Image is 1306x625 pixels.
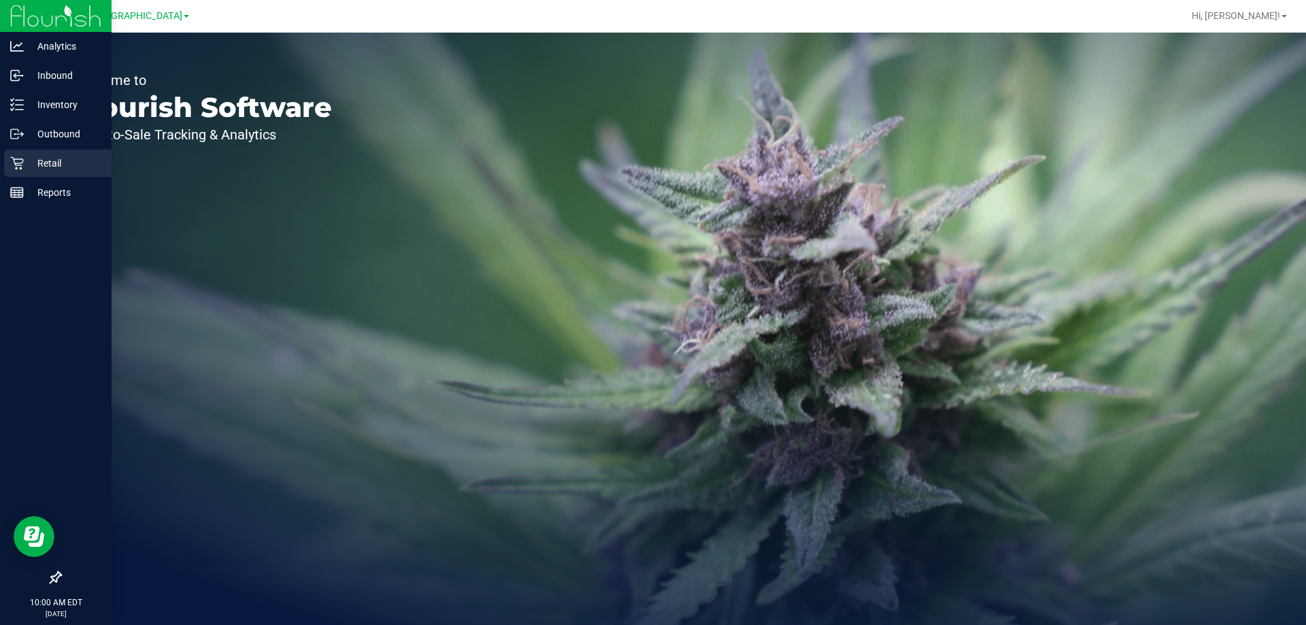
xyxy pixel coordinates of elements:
[73,94,332,121] p: Flourish Software
[24,126,105,142] p: Outbound
[10,156,24,170] inline-svg: Retail
[73,128,332,141] p: Seed-to-Sale Tracking & Analytics
[10,98,24,112] inline-svg: Inventory
[24,67,105,84] p: Inbound
[6,609,105,619] p: [DATE]
[1192,10,1280,21] span: Hi, [PERSON_NAME]!
[10,69,24,82] inline-svg: Inbound
[14,516,54,557] iframe: Resource center
[10,127,24,141] inline-svg: Outbound
[6,596,105,609] p: 10:00 AM EDT
[10,186,24,199] inline-svg: Reports
[24,38,105,54] p: Analytics
[24,97,105,113] p: Inventory
[89,10,182,22] span: [GEOGRAPHIC_DATA]
[24,155,105,171] p: Retail
[10,39,24,53] inline-svg: Analytics
[24,184,105,201] p: Reports
[73,73,332,87] p: Welcome to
